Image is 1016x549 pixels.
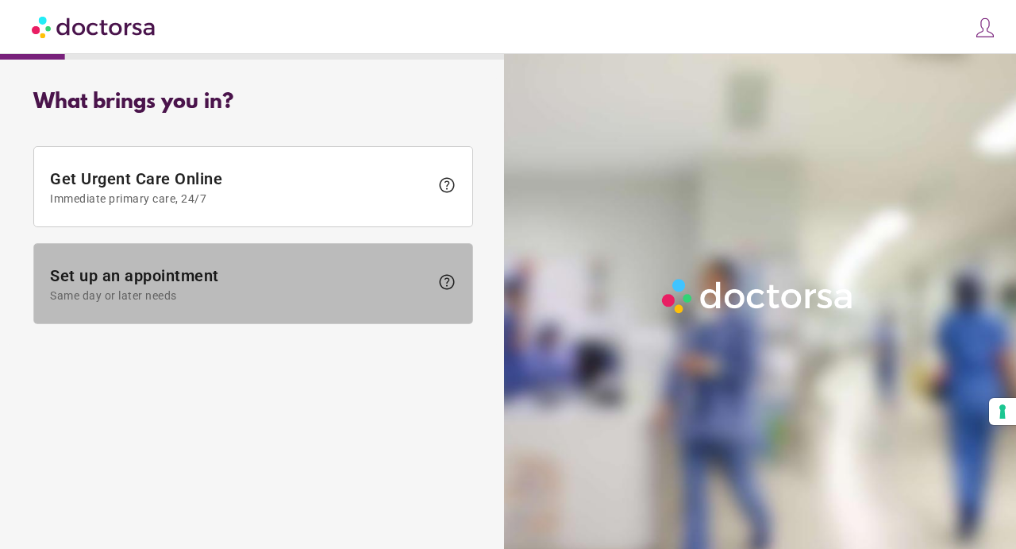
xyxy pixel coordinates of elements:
span: Get Urgent Care Online [50,169,429,205]
span: help [437,176,456,195]
span: help [437,273,456,292]
div: What brings you in? [33,91,473,114]
span: Immediate primary care, 24/7 [50,192,429,205]
img: Logo-Doctorsa-trans-White-partial-flat.png [656,273,860,319]
button: Your consent preferences for tracking technologies [989,398,1016,425]
span: Same day or later needs [50,289,429,302]
img: icons8-customer-100.png [974,17,996,39]
span: Set up an appointment [50,266,429,302]
img: Doctorsa.com [32,9,157,44]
